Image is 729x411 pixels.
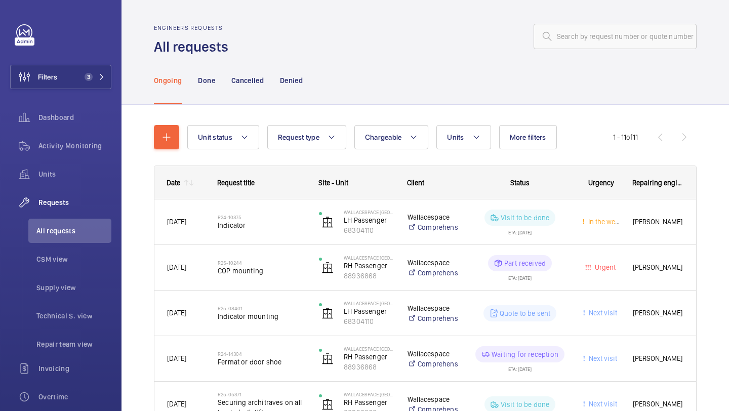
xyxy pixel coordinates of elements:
p: RH Passenger [344,261,394,271]
p: Denied [280,75,303,86]
span: [DATE] [167,218,186,226]
img: elevator.svg [321,353,334,365]
span: Request type [278,133,319,141]
img: elevator.svg [321,307,334,319]
p: Wallacespace [408,258,458,268]
p: 68304110 [344,316,394,326]
a: Comprehensive [408,222,458,232]
button: Unit status [187,125,259,149]
p: RH Passenger [344,397,394,407]
span: Technical S. view [36,311,111,321]
p: RH Passenger [344,352,394,362]
span: 1 - 11 11 [613,134,638,141]
span: [DATE] [167,309,186,317]
span: Indicator mounting [218,311,306,321]
span: Units [447,133,464,141]
span: Activity Monitoring [38,141,111,151]
p: Waiting for reception [492,349,558,359]
span: [PERSON_NAME] [633,353,683,364]
p: Ongoing [154,75,182,86]
button: More filters [499,125,557,149]
img: elevator.svg [321,216,334,228]
p: 88936868 [344,271,394,281]
h2: R25-08401 [218,305,306,311]
p: LH Passenger [344,306,394,316]
p: Wallacespace [GEOGRAPHIC_DATA] [344,346,394,352]
a: Comprehensive [408,359,458,369]
span: All requests [36,226,111,236]
span: In the week [586,218,622,226]
span: Site - Unit [318,179,348,187]
span: Fermat or door shoe [218,357,306,367]
a: Comprehensive [408,313,458,323]
p: Wallacespace [GEOGRAPHIC_DATA] [344,209,394,215]
span: Unit status [198,133,232,141]
span: Dashboard [38,112,111,122]
button: Units [436,125,491,149]
span: Overtime [38,392,111,402]
p: Wallacespace [408,212,458,222]
h2: R24-14304 [218,351,306,357]
p: Visit to be done [501,399,550,409]
span: [PERSON_NAME] [633,398,683,410]
span: More filters [510,133,546,141]
h1: All requests [154,37,234,56]
span: Indicator [218,220,306,230]
p: 88936868 [344,362,394,372]
a: Comprehensive [408,268,458,278]
span: CSM view [36,254,111,264]
span: Filters [38,72,57,82]
p: Cancelled [231,75,264,86]
button: Request type [267,125,346,149]
h2: Engineers requests [154,24,234,31]
span: [PERSON_NAME] [633,307,683,319]
div: ETA: [DATE] [508,226,532,235]
span: COP mounting [218,266,306,276]
button: Filters3 [10,65,111,89]
p: Wallacespace [GEOGRAPHIC_DATA] [344,300,394,306]
span: Supply view [36,282,111,293]
span: Invoicing [38,363,111,374]
span: Requests [38,197,111,208]
span: 3 [85,73,93,81]
span: Chargeable [365,133,402,141]
span: [PERSON_NAME] [633,216,683,228]
span: Client [407,179,424,187]
span: [PERSON_NAME] [633,262,683,273]
p: Visit to be done [501,213,550,223]
span: Repairing engineer [632,179,684,187]
p: 68304110 [344,225,394,235]
span: [DATE] [167,263,186,271]
h2: R25-05371 [218,391,306,397]
span: Repair team view [36,339,111,349]
span: Urgency [588,179,614,187]
span: [DATE] [167,354,186,362]
button: Chargeable [354,125,429,149]
h2: R24-10375 [218,214,306,220]
span: Next visit [587,354,617,362]
span: of [626,133,633,141]
div: ETA: [DATE] [508,362,532,372]
img: elevator.svg [321,398,334,410]
span: [DATE] [167,400,186,408]
h2: R25-10244 [218,260,306,266]
p: Wallacespace [GEOGRAPHIC_DATA] [344,391,394,397]
p: Quote to be sent [500,308,551,318]
span: Urgent [593,263,616,271]
span: Next visit [587,400,617,408]
p: Wallacespace [408,394,458,404]
div: Date [167,179,180,187]
div: ETA: [DATE] [508,271,532,280]
p: Wallacespace [408,303,458,313]
span: Next visit [587,309,617,317]
p: LH Passenger [344,215,394,225]
span: Units [38,169,111,179]
p: Wallacespace [GEOGRAPHIC_DATA] [344,255,394,261]
span: Status [510,179,530,187]
p: Part received [504,258,546,268]
p: Done [198,75,215,86]
input: Search by request number or quote number [534,24,697,49]
span: Request title [217,179,255,187]
img: elevator.svg [321,262,334,274]
p: Wallacespace [408,349,458,359]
